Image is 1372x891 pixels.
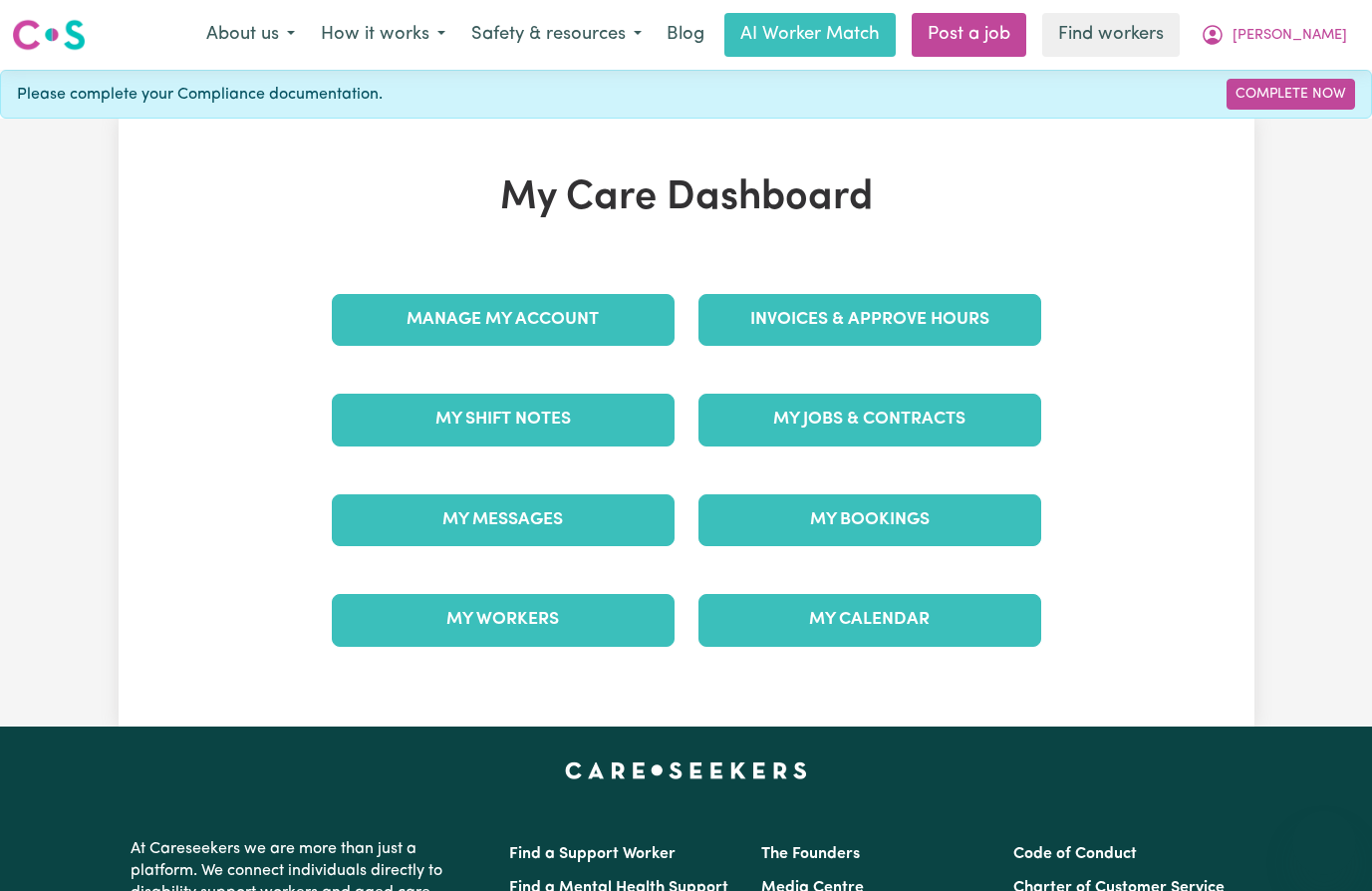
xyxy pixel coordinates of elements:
[193,14,308,56] button: About us
[698,494,1041,546] a: My Bookings
[912,13,1026,57] a: Post a job
[565,762,807,778] a: Careseekers home page
[308,14,458,56] button: How it works
[1292,811,1356,875] iframe: Button to launch messaging window
[761,846,860,862] a: The Founders
[12,12,86,58] a: Careseekers logo
[12,17,86,53] img: Careseekers logo
[655,13,716,57] a: Blog
[332,294,675,346] a: Manage My Account
[698,594,1041,646] a: My Calendar
[1233,25,1347,47] span: [PERSON_NAME]
[724,13,896,57] a: AI Worker Match
[332,594,675,646] a: My Workers
[17,83,383,107] span: Please complete your Compliance documentation.
[458,14,655,56] button: Safety & resources
[1013,846,1137,862] a: Code of Conduct
[698,294,1041,346] a: Invoices & Approve Hours
[1188,14,1360,56] button: My Account
[1227,79,1355,110] a: Complete Now
[332,494,675,546] a: My Messages
[320,174,1053,222] h1: My Care Dashboard
[1042,13,1180,57] a: Find workers
[698,394,1041,445] a: My Jobs & Contracts
[509,846,676,862] a: Find a Support Worker
[332,394,675,445] a: My Shift Notes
